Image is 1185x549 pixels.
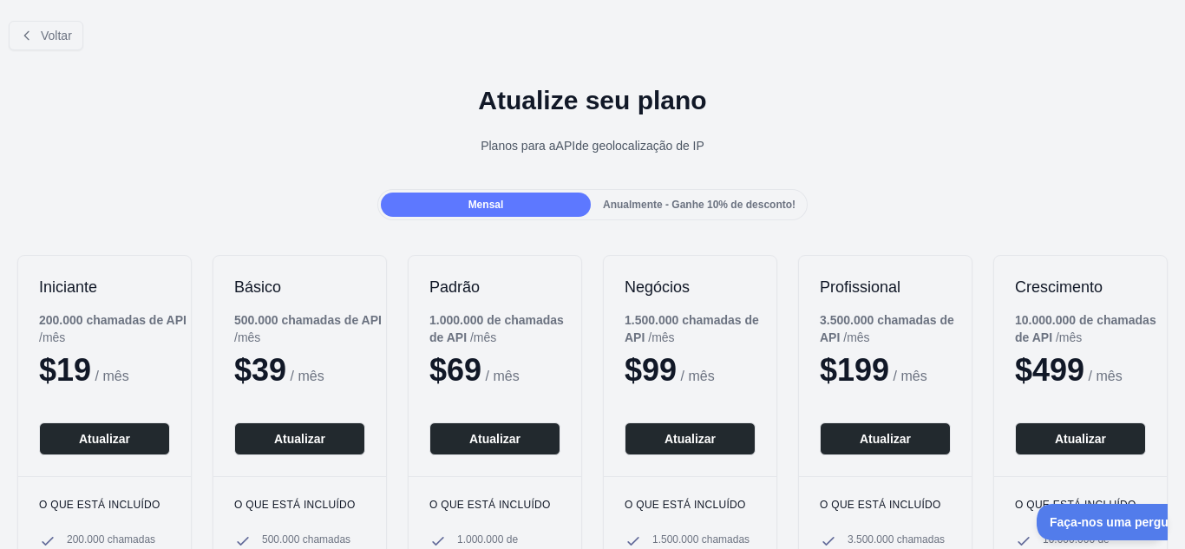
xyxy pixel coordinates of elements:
font: 10.000.000 de chamadas de API [1015,313,1156,344]
font: / [843,330,847,344]
font: mês [847,330,869,344]
font: Crescimento [1015,278,1103,296]
font: / [1056,330,1059,344]
font: Profissional [820,278,900,296]
iframe: Alternar suporte ao cliente [1037,504,1168,540]
font: 1.000.000 de chamadas de API [429,313,564,344]
font: 69 [447,352,481,388]
font: 3.500.000 chamadas de API [820,313,954,344]
font: 1.500.000 chamadas de API [625,313,759,344]
font: / [470,330,474,344]
font: $ [820,352,837,388]
font: Negócios [625,278,690,296]
font: 99 [642,352,677,388]
font: mês [1059,330,1082,344]
font: $ [429,352,447,388]
font: $ [625,352,642,388]
font: / [648,330,651,344]
font: 199 [837,352,889,388]
font: Padrão [429,278,480,296]
font: Faça-nos uma pergunta [13,11,150,25]
font: 499 [1032,352,1084,388]
font: mês [474,330,496,344]
font: $ [1015,352,1032,388]
font: mês [651,330,674,344]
